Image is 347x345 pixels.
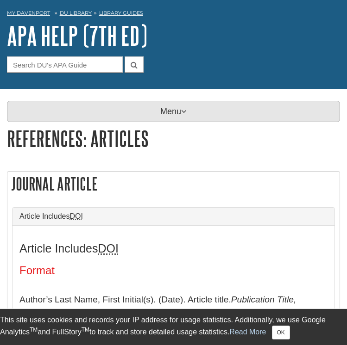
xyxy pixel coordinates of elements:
[19,286,328,339] p: Author’s Last Name, First Initial(s). (Date). Article title. (Issue Number), pages. DOI
[7,21,147,50] a: APA Help (7th Ed)
[229,328,266,336] a: Read More
[7,56,123,73] input: Search DU's APA Guide
[19,212,328,221] a: Article IncludesDOI
[99,10,143,16] a: Library Guides
[82,327,89,333] sup: TM
[7,9,50,17] a: My Davenport
[7,172,340,196] h2: Journal Article
[19,265,328,277] h4: Format
[60,10,92,16] a: DU Library
[7,127,340,150] h1: References: Articles
[272,326,290,339] button: Close
[7,101,340,122] p: Menu
[70,212,83,220] abbr: Digital Object Identifier. This is the string of numbers associated with a particular article. No...
[98,242,119,255] abbr: Digital Object Identifier. This is the string of numbers associated with a particular article. No...
[19,242,328,255] h3: Article Includes
[30,327,38,333] sup: TM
